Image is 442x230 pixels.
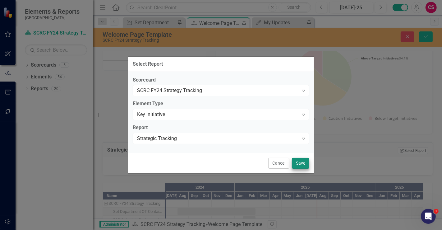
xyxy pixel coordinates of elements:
div: Select Report [133,61,163,67]
label: Report [133,124,309,131]
span: 1 [434,209,439,214]
button: Cancel [268,158,289,169]
label: Element Type [133,100,309,107]
div: Strategic Tracking [137,135,298,142]
iframe: Intercom live chat [421,209,436,224]
div: SCRC FY24 Strategy Tracking [137,87,298,94]
button: Save [292,158,309,169]
label: Scorecard [133,77,309,84]
div: Key Initiative [137,111,298,118]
